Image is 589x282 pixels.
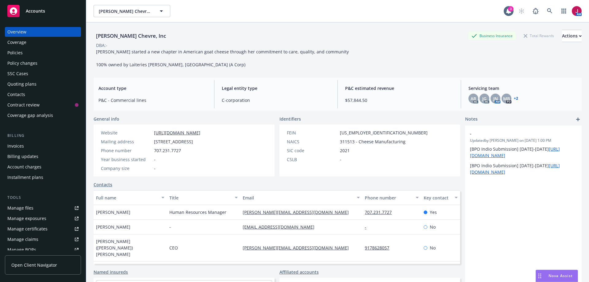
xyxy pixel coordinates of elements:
a: Quoting plans [5,79,81,89]
span: P&C - Commercial lines [98,97,207,103]
div: -Updatedby [PERSON_NAME] on [DATE] 1:00 PM[BPO Indio Submission] [DATE]-[DATE][URL][DOMAIN_NAME][... [465,126,582,180]
a: [EMAIL_ADDRESS][DOMAIN_NAME] [243,224,319,230]
div: Total Rewards [521,32,557,40]
span: C-corporation [222,97,330,103]
div: SSC Cases [7,69,28,79]
a: +2 [514,97,518,100]
a: Coverage [5,37,81,47]
span: Servicing team [468,85,577,91]
a: Overview [5,27,81,37]
div: Contract review [7,100,40,110]
button: Key contact [421,190,460,205]
a: Search [544,5,556,17]
div: Manage exposures [7,214,46,223]
a: 707.231.7727 [365,209,397,215]
div: Year business started [101,156,152,163]
span: JG [482,95,487,102]
div: Overview [7,27,26,37]
span: [US_EMPLOYER_IDENTIFICATION_NUMBER] [340,129,428,136]
a: Billing updates [5,152,81,161]
a: [PERSON_NAME][EMAIL_ADDRESS][DOMAIN_NAME] [243,245,354,251]
div: Actions [562,30,582,42]
span: Human Resources Manager [169,209,226,215]
div: Contacts [7,90,25,99]
a: Manage BORs [5,245,81,255]
span: Yes [430,209,437,215]
span: - [340,156,341,163]
span: [PERSON_NAME] started a new chapter in American goat cheese through her commitment to care, quali... [96,49,349,68]
a: Affiliated accounts [279,269,319,275]
a: [URL][DOMAIN_NAME] [154,130,200,136]
div: 3 [508,6,514,12]
button: Nova Assist [536,270,578,282]
span: MB [503,95,510,102]
a: Invoices [5,141,81,151]
div: Mailing address [101,138,152,145]
div: NAICS [287,138,337,145]
span: [PERSON_NAME] [96,209,130,215]
a: SSC Cases [5,69,81,79]
div: Manage BORs [7,245,36,255]
div: CSLB [287,156,337,163]
span: [PERSON_NAME] ([PERSON_NAME]) [PERSON_NAME] [96,238,164,257]
span: Open Client Navigator [11,262,57,268]
div: Policy changes [7,58,37,68]
span: Nova Assist [549,273,573,278]
span: [STREET_ADDRESS] [154,138,193,145]
a: Policies [5,48,81,58]
span: - [470,130,561,137]
button: Full name [94,190,167,205]
a: Start snowing [515,5,528,17]
a: Policy changes [5,58,81,68]
span: CEO [169,245,178,251]
a: - [365,224,371,230]
div: SIC code [287,147,337,154]
a: Named insureds [94,269,128,275]
div: Manage certificates [7,224,48,234]
a: Contacts [5,90,81,99]
div: Invoices [7,141,24,151]
a: Contract review [5,100,81,110]
a: Installment plans [5,172,81,182]
a: Manage exposures [5,214,81,223]
div: DBA: - [96,42,107,48]
span: AR [471,95,476,102]
span: [PERSON_NAME] [96,224,130,230]
div: FEIN [287,129,337,136]
span: 707.231.7727 [154,147,181,154]
a: Switch app [558,5,570,17]
span: Identifiers [279,116,301,122]
a: Account charges [5,162,81,172]
button: [PERSON_NAME] Chevre, Inc [94,5,170,17]
span: General info [94,116,119,122]
div: Phone number [365,195,412,201]
div: Full name [96,195,158,201]
a: [PERSON_NAME][EMAIL_ADDRESS][DOMAIN_NAME] [243,209,354,215]
div: Coverage [7,37,26,47]
div: Drag to move [536,270,544,282]
span: Notes [465,116,478,123]
button: Title [167,190,240,205]
a: add [574,116,582,123]
a: Manage claims [5,234,81,244]
p: [BPO Indio Submission] [DATE]-[DATE] [470,162,577,175]
div: Company size [101,165,152,172]
span: 311513 - Cheese Manufacturing [340,138,406,145]
p: [BPO Indio Submission] [DATE]-[DATE] [470,146,577,159]
div: Title [169,195,231,201]
span: Accounts [26,9,45,14]
img: photo [572,6,582,16]
span: - [169,224,171,230]
a: Contacts [94,181,112,188]
a: Coverage gap analysis [5,110,81,120]
div: Key contact [424,195,451,201]
div: Coverage gap analysis [7,110,53,120]
span: [PERSON_NAME] Chevre, Inc [99,8,152,14]
div: Billing updates [7,152,38,161]
div: Business Insurance [468,32,516,40]
a: Manage certificates [5,224,81,234]
span: Updated by [PERSON_NAME] on [DATE] 1:00 PM [470,138,577,143]
span: Account type [98,85,207,91]
div: Email [243,195,353,201]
